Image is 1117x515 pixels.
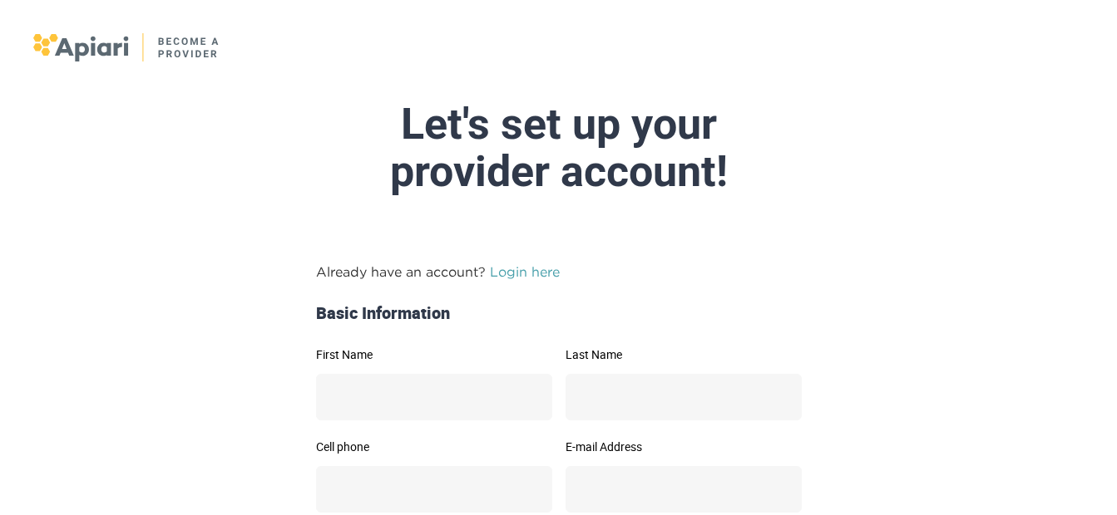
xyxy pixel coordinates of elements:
label: E-mail Address [566,441,802,453]
img: logo [33,33,220,61]
div: Basic Information [309,302,808,326]
label: Cell phone [316,441,552,453]
label: Last Name [566,349,802,360]
p: Already have an account? [316,262,802,282]
label: First Name [316,349,552,360]
div: Let's set up your provider account! [166,101,951,195]
a: Login here [490,264,560,279]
